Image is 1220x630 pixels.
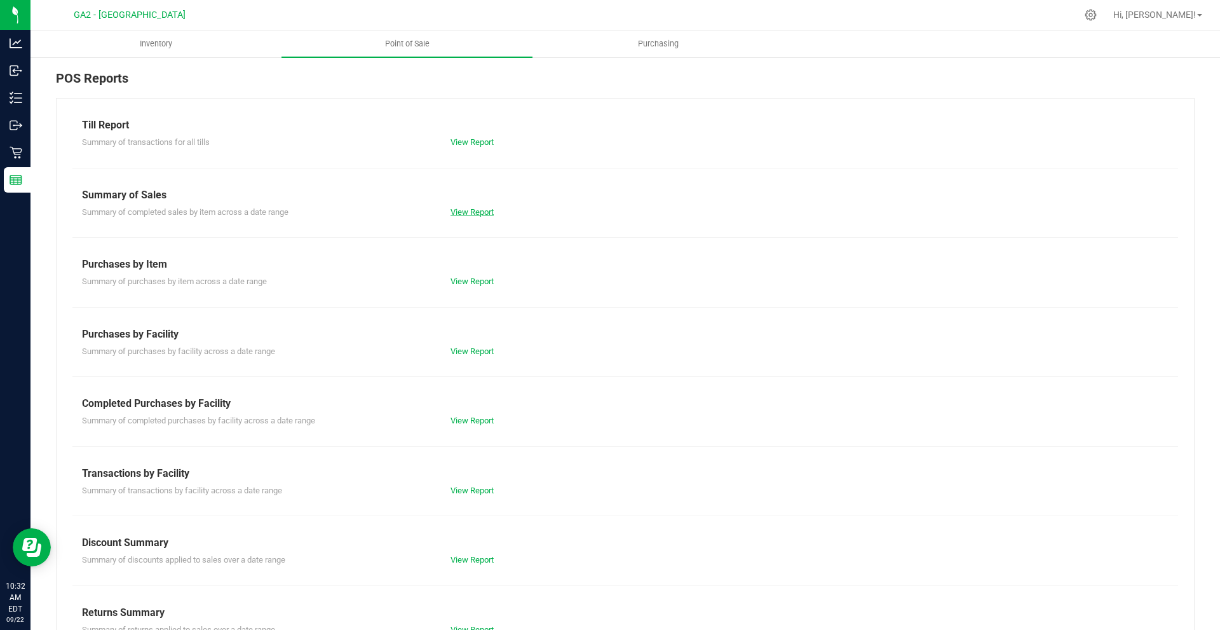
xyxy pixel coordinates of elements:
[6,580,25,615] p: 10:32 AM EDT
[621,38,696,50] span: Purchasing
[82,257,1169,272] div: Purchases by Item
[82,486,282,495] span: Summary of transactions by facility across a date range
[532,31,783,57] a: Purchasing
[451,555,494,565] a: View Report
[10,146,22,159] inline-svg: Retail
[451,346,494,356] a: View Report
[30,31,281,57] a: Inventory
[10,37,22,50] inline-svg: Analytics
[10,174,22,186] inline-svg: Reports
[451,416,494,425] a: View Report
[82,555,285,565] span: Summary of discounts applied to sales over a date range
[82,277,267,286] span: Summary of purchases by item across a date range
[6,615,25,624] p: 09/22
[281,31,532,57] a: Point of Sale
[1113,10,1196,20] span: Hi, [PERSON_NAME]!
[10,92,22,104] inline-svg: Inventory
[82,207,288,217] span: Summary of completed sales by item across a date range
[82,416,315,425] span: Summary of completed purchases by facility across a date range
[82,605,1169,620] div: Returns Summary
[82,396,1169,411] div: Completed Purchases by Facility
[82,327,1169,342] div: Purchases by Facility
[451,486,494,495] a: View Report
[368,38,447,50] span: Point of Sale
[10,119,22,132] inline-svg: Outbound
[1083,9,1099,21] div: Manage settings
[451,137,494,147] a: View Report
[10,64,22,77] inline-svg: Inbound
[82,535,1169,551] div: Discount Summary
[74,10,186,20] span: GA2 - [GEOGRAPHIC_DATA]
[13,528,51,566] iframe: Resource center
[123,38,189,50] span: Inventory
[82,188,1169,203] div: Summary of Sales
[451,207,494,217] a: View Report
[56,69,1195,98] div: POS Reports
[82,466,1169,481] div: Transactions by Facility
[451,277,494,286] a: View Report
[82,118,1169,133] div: Till Report
[82,346,275,356] span: Summary of purchases by facility across a date range
[82,137,210,147] span: Summary of transactions for all tills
